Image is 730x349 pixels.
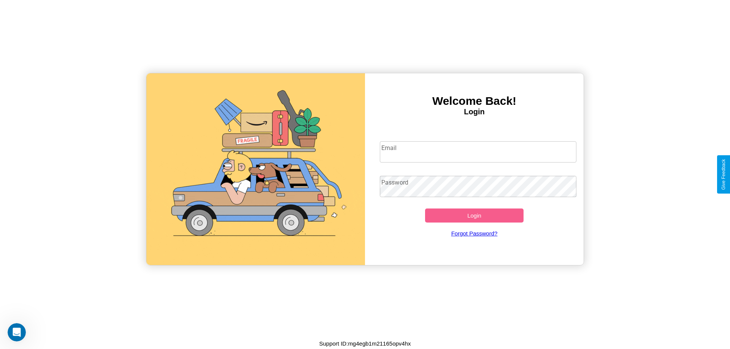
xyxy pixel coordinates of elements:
div: Give Feedback [721,159,726,190]
button: Login [425,208,524,223]
h3: Welcome Back! [365,95,584,107]
img: gif [146,73,365,265]
h4: Login [365,107,584,116]
iframe: Intercom live chat [8,323,26,341]
a: Forgot Password? [376,223,573,244]
p: Support ID: mg4egb1m21165opv4hx [319,338,411,349]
